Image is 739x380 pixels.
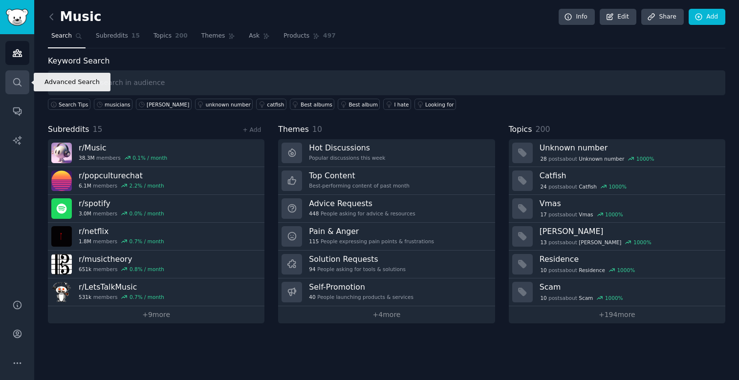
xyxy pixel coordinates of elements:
[278,251,495,278] a: Solution Requests94People asking for tools & solutions
[540,170,718,181] h3: Catfish
[278,223,495,251] a: Pain & Anger115People expressing pain points & frustrations
[147,101,189,108] div: [PERSON_NAME]
[153,32,172,41] span: Topics
[540,211,546,218] span: 17
[535,125,550,134] span: 200
[79,210,91,217] span: 3.0M
[348,101,378,108] div: Best album
[312,125,322,134] span: 10
[309,294,315,300] span: 40
[617,267,635,274] div: 1000 %
[79,294,164,300] div: members
[51,32,72,41] span: Search
[309,226,434,236] h3: Pain & Anger
[175,32,188,41] span: 200
[309,198,415,209] h3: Advice Requests
[96,32,128,41] span: Subreddits
[540,183,546,190] span: 24
[280,28,339,48] a: Products497
[394,101,409,108] div: I hate
[323,32,336,41] span: 497
[242,127,261,133] a: + Add
[309,210,319,217] span: 448
[579,211,593,218] span: Vmas
[509,124,532,136] span: Topics
[540,254,718,264] h3: Residence
[425,101,454,108] div: Looking for
[540,295,546,301] span: 10
[79,226,164,236] h3: r/ netflix
[79,182,91,189] span: 6.1M
[278,139,495,167] a: Hot DiscussionsPopular discussions this week
[605,211,623,218] div: 1000 %
[540,282,718,292] h3: Scam
[48,223,264,251] a: r/netflix1.8Mmembers0.7% / month
[79,254,164,264] h3: r/ musictheory
[79,210,164,217] div: members
[48,99,90,110] button: Search Tips
[540,226,718,236] h3: [PERSON_NAME]
[48,9,102,25] h2: Music
[540,155,546,162] span: 28
[48,139,264,167] a: r/Music38.3Mmembers0.1% / month
[131,32,140,41] span: 15
[79,182,164,189] div: members
[636,155,654,162] div: 1000 %
[540,266,636,274] div: post s about
[278,124,309,136] span: Themes
[540,154,655,163] div: post s about
[309,182,410,189] div: Best-performing content of past month
[130,182,164,189] div: 2.2 % / month
[278,195,495,223] a: Advice Requests448People asking for advice & resources
[48,56,109,65] label: Keyword Search
[540,143,718,153] h3: Unknown number
[92,28,143,48] a: Subreddits15
[309,282,413,292] h3: Self-Promotion
[79,143,167,153] h3: r/ Music
[79,238,164,245] div: members
[130,294,164,300] div: 0.7 % / month
[278,278,495,306] a: Self-Promotion40People launching products & services
[51,198,72,219] img: spotify
[605,295,623,301] div: 1000 %
[540,267,546,274] span: 10
[301,101,332,108] div: Best albums
[79,266,164,273] div: members
[48,278,264,306] a: r/LetsTalkMusic531kmembers0.7% / month
[51,143,72,163] img: Music
[309,266,406,273] div: People asking for tools & solutions
[383,99,411,110] a: I hate
[79,266,91,273] span: 651k
[79,294,91,300] span: 531k
[633,239,652,246] div: 1000 %
[641,9,683,25] a: Share
[540,294,624,302] div: post s about
[278,306,495,323] a: +4more
[79,238,91,245] span: 1.8M
[509,278,725,306] a: Scam10postsaboutScam1000%
[130,210,164,217] div: 0.0 % / month
[579,183,597,190] span: Catfish
[249,32,260,41] span: Ask
[309,294,413,300] div: People launching products & services
[206,101,251,108] div: unknown number
[245,28,273,48] a: Ask
[48,306,264,323] a: +9more
[509,139,725,167] a: Unknown number28postsaboutUnknown number1000%
[579,239,621,246] span: [PERSON_NAME]
[79,282,164,292] h3: r/ LetsTalkMusic
[48,124,89,136] span: Subreddits
[132,154,167,161] div: 0.1 % / month
[130,266,164,273] div: 0.8 % / month
[509,223,725,251] a: [PERSON_NAME]13postsabout[PERSON_NAME]1000%
[540,238,652,247] div: post s about
[540,182,628,191] div: post s about
[48,167,264,195] a: r/popculturechat6.1Mmembers2.2% / month
[51,170,72,191] img: popculturechat
[579,267,605,274] span: Residence
[509,251,725,278] a: Residence10postsaboutResidence1000%
[309,154,385,161] div: Popular discussions this week
[79,198,164,209] h3: r/ spotify
[150,28,191,48] a: Topics200
[130,238,164,245] div: 0.7 % / month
